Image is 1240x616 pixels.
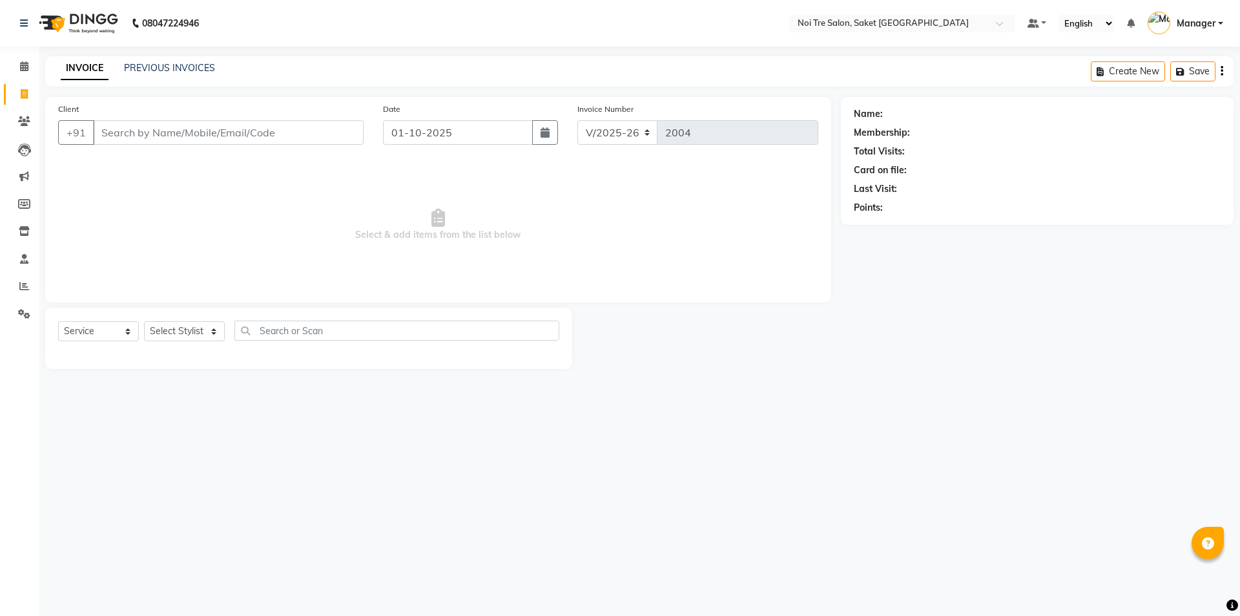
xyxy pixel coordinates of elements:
[854,182,897,196] div: Last Visit:
[142,5,199,41] b: 08047224946
[383,103,400,115] label: Date
[854,107,883,121] div: Name:
[1170,61,1215,81] button: Save
[1091,61,1165,81] button: Create New
[93,120,364,145] input: Search by Name/Mobile/Email/Code
[33,5,121,41] img: logo
[1148,12,1170,34] img: Manager
[58,120,94,145] button: +91
[854,164,907,177] div: Card on file:
[61,57,108,80] a: INVOICE
[577,103,634,115] label: Invoice Number
[1186,564,1227,603] iframe: chat widget
[854,145,905,158] div: Total Visits:
[58,160,818,290] span: Select & add items from the list below
[1177,17,1215,30] span: Manager
[124,62,215,74] a: PREVIOUS INVOICES
[58,103,79,115] label: Client
[854,126,910,140] div: Membership:
[234,321,559,341] input: Search or Scan
[854,201,883,215] div: Points:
